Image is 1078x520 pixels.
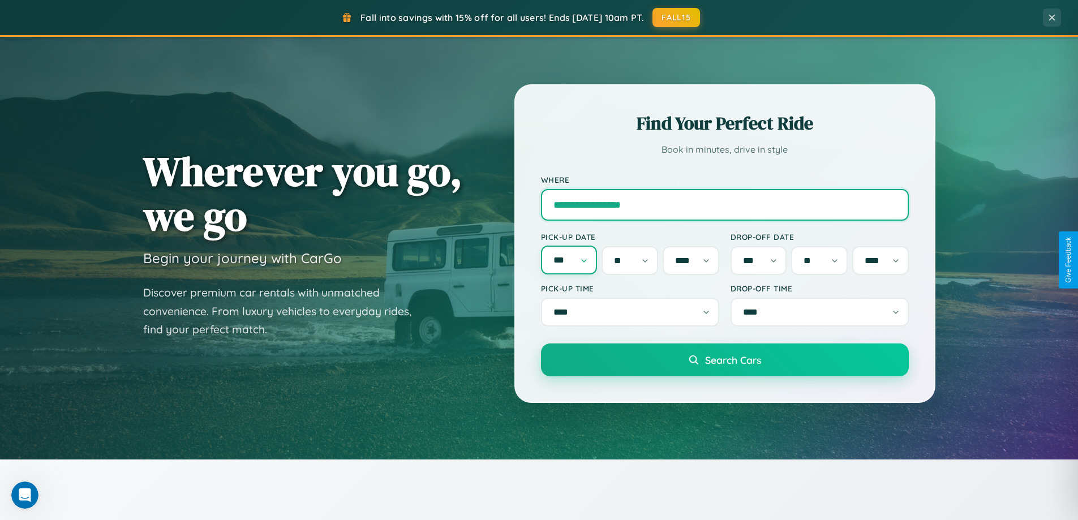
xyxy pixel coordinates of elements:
[652,8,700,27] button: FALL15
[541,111,909,136] h2: Find Your Perfect Ride
[143,149,462,238] h1: Wherever you go, we go
[143,283,426,339] p: Discover premium car rentals with unmatched convenience. From luxury vehicles to everyday rides, ...
[541,141,909,158] p: Book in minutes, drive in style
[541,175,909,184] label: Where
[360,12,644,23] span: Fall into savings with 15% off for all users! Ends [DATE] 10am PT.
[143,250,342,267] h3: Begin your journey with CarGo
[731,232,909,242] label: Drop-off Date
[705,354,761,366] span: Search Cars
[731,283,909,293] label: Drop-off Time
[11,482,38,509] iframe: Intercom live chat
[541,283,719,293] label: Pick-up Time
[541,343,909,376] button: Search Cars
[541,232,719,242] label: Pick-up Date
[1064,237,1072,283] div: Give Feedback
